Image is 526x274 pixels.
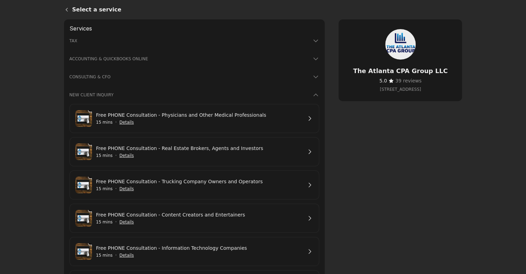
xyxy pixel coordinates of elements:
a: Free PHONE Consultation - Real Estate Brokers, Agents and Investors [96,144,303,152]
button: NEW CLIENT INQUIRY [70,91,320,98]
button: Show details for Free PHONE Consultation - Real Estate Brokers, Agents and Investors [119,152,134,159]
a: 39 reviews [395,77,422,85]
button: Show details for Free PHONE Consultation - Physicians and Other Medical Professionals [119,119,134,126]
button: ACCOUNTING & QUICKBOOKS ONLINE [70,55,320,62]
a: Free PHONE Consultation - Content Creators and Entertainers [96,211,303,219]
a: Back [58,1,72,18]
a: Free PHONE Consultation - Physicians and Other Medical Professionals [96,111,303,119]
h4: The Atlanta CPA Group LLC [347,67,454,76]
a: Get directions (Opens in a new window) [347,86,454,93]
span: ​ [379,77,387,85]
span: ​ [395,77,422,85]
button: Show details for Free PHONE Consultation - Information Technology Companies [119,252,134,259]
h3: NEW CLIENT INQUIRY [70,91,311,98]
span: 39 reviews [395,78,422,83]
button: CONSULTING & CFO [70,73,320,80]
a: Free PHONE Consultation - Information Technology Companies [96,244,303,252]
a: Free PHONE Consultation - Trucking Company Owners and Operators [96,178,303,185]
span: 5.0 stars out of 5 [379,78,387,83]
img: The Atlanta CPA Group LLC logo [384,28,417,61]
h1: Select a service [72,6,462,14]
button: Show details for Free PHONE Consultation - Content Creators and Entertainers [119,219,134,226]
h2: Services [70,25,320,32]
button: TAX [70,37,320,44]
button: Show details for Free PHONE Consultation - Trucking Company Owners and Operators [119,185,134,192]
h3: ACCOUNTING & QUICKBOOKS ONLINE [70,55,311,62]
h3: CONSULTING & CFO [70,73,311,80]
h3: TAX [70,37,311,44]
